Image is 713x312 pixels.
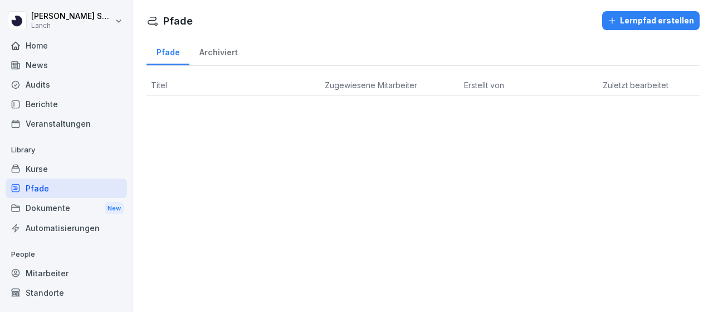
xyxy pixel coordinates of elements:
[6,246,127,263] p: People
[146,37,189,65] a: Pfade
[602,11,700,30] button: Lernpfad erstellen
[151,80,167,90] span: Titel
[6,263,127,283] a: Mitarbeiter
[6,159,127,179] a: Kurse
[6,94,127,114] a: Berichte
[6,141,127,159] p: Library
[6,179,127,198] a: Pfade
[6,36,127,55] a: Home
[325,80,417,90] span: Zugewiesene Mitarbeiter
[603,80,668,90] span: Zuletzt bearbeitet
[6,114,127,133] a: Veranstaltungen
[6,218,127,238] a: Automatisierungen
[6,75,127,94] a: Audits
[464,80,504,90] span: Erstellt von
[6,198,127,219] a: DokumenteNew
[31,22,113,30] p: Lanch
[6,55,127,75] a: News
[608,15,694,27] div: Lernpfad erstellen
[105,202,124,215] div: New
[6,283,127,303] a: Standorte
[31,12,113,21] p: [PERSON_NAME] Samsunlu
[163,13,193,28] h1: Pfade
[6,198,127,219] div: Dokumente
[189,37,247,65] a: Archiviert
